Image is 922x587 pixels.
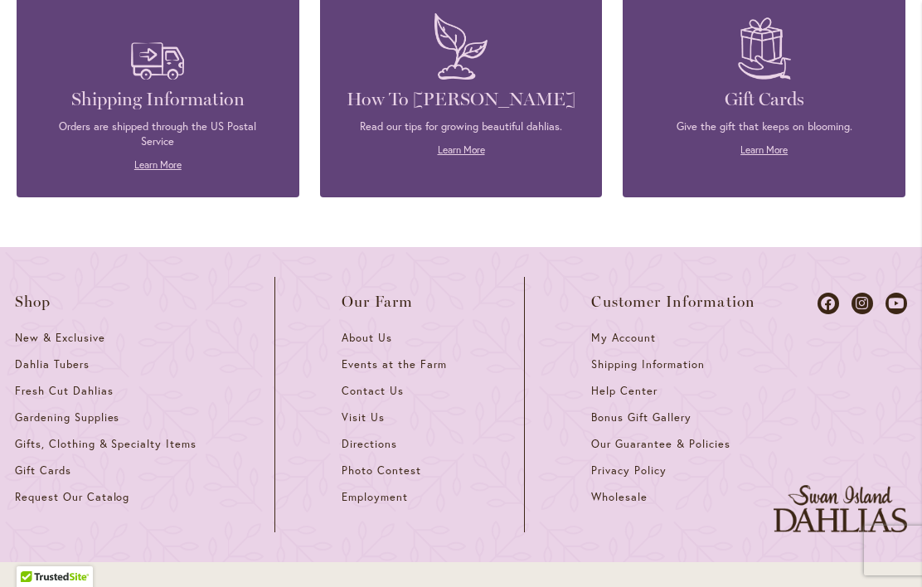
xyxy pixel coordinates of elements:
span: Bonus Gift Gallery [591,410,691,424]
span: Help Center [591,384,658,398]
span: Employment [342,490,408,504]
span: Visit Us [342,410,385,424]
span: Customer Information [591,293,755,310]
h4: How To [PERSON_NAME] [345,88,578,111]
span: Shipping Information [591,357,704,371]
span: Fresh Cut Dahlias [15,384,114,398]
span: Dahlia Tubers [15,357,90,371]
p: Orders are shipped through the US Postal Service [41,119,274,149]
a: Dahlias on Instagram [852,293,873,314]
span: My Account [591,331,656,345]
span: Gardening Supplies [15,410,119,424]
span: New & Exclusive [15,331,105,345]
a: Learn More [740,143,788,156]
span: Events at the Farm [342,357,446,371]
span: Request Our Catalog [15,490,129,504]
span: Gifts, Clothing & Specialty Items [15,437,197,451]
a: Learn More [134,158,182,171]
span: Photo Contest [342,463,421,478]
h4: Gift Cards [648,88,881,111]
p: Give the gift that keeps on blooming. [648,119,881,134]
h4: Shipping Information [41,88,274,111]
span: Privacy Policy [591,463,667,478]
a: Learn More [438,143,485,156]
span: Our Farm [342,293,413,310]
span: Gift Cards [15,463,71,478]
span: Shop [15,293,51,310]
a: Dahlias on Youtube [886,293,907,314]
span: Our Guarantee & Policies [591,437,730,451]
span: Wholesale [591,490,648,504]
span: About Us [342,331,392,345]
span: Contact Us [342,384,404,398]
span: Directions [342,437,397,451]
a: Dahlias on Facebook [818,293,839,314]
p: Read our tips for growing beautiful dahlias. [345,119,578,134]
